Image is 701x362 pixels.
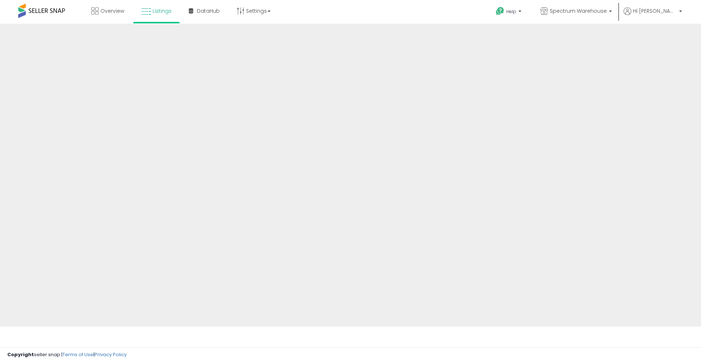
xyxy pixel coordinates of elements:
[197,7,220,15] span: DataHub
[624,7,682,24] a: Hi [PERSON_NAME]
[495,7,505,16] i: Get Help
[490,1,529,24] a: Help
[506,8,516,15] span: Help
[153,7,172,15] span: Listings
[633,7,677,15] span: Hi [PERSON_NAME]
[100,7,124,15] span: Overview
[550,7,607,15] span: Spectrum Warehouse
